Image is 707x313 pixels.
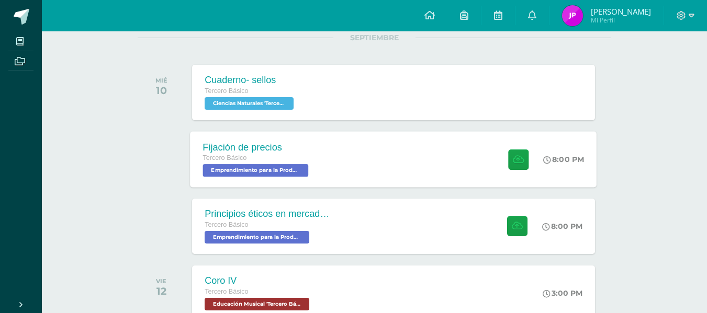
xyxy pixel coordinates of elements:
[155,77,167,84] div: MIÉ
[205,275,312,286] div: Coro IV
[205,208,330,219] div: Principios éticos en mercadotecnia y publicidad
[542,222,582,231] div: 8:00 PM
[155,84,167,97] div: 10
[203,142,311,153] div: Fijación de precios
[333,33,416,42] span: SEPTIEMBRE
[205,288,248,295] span: Tercero Básico
[203,154,247,161] span: Tercero Básico
[205,97,294,110] span: Ciencias Naturales 'Tercero Básico A'
[543,288,582,298] div: 3:00 PM
[544,155,585,164] div: 8:00 PM
[205,75,296,86] div: Cuaderno- sellos
[562,5,583,26] img: 6df7283ad40b7d6c5741ae0c09523470.png
[156,285,166,297] div: 12
[591,16,651,25] span: Mi Perfil
[203,164,309,177] span: Emprendimiento para la Productividad 'Tercero Básico A'
[205,87,248,95] span: Tercero Básico
[205,221,248,228] span: Tercero Básico
[205,298,309,310] span: Educación Musical 'Tercero Básico A'
[591,6,651,17] span: [PERSON_NAME]
[205,231,309,244] span: Emprendimiento para la Productividad 'Tercero Básico A'
[156,277,166,285] div: VIE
